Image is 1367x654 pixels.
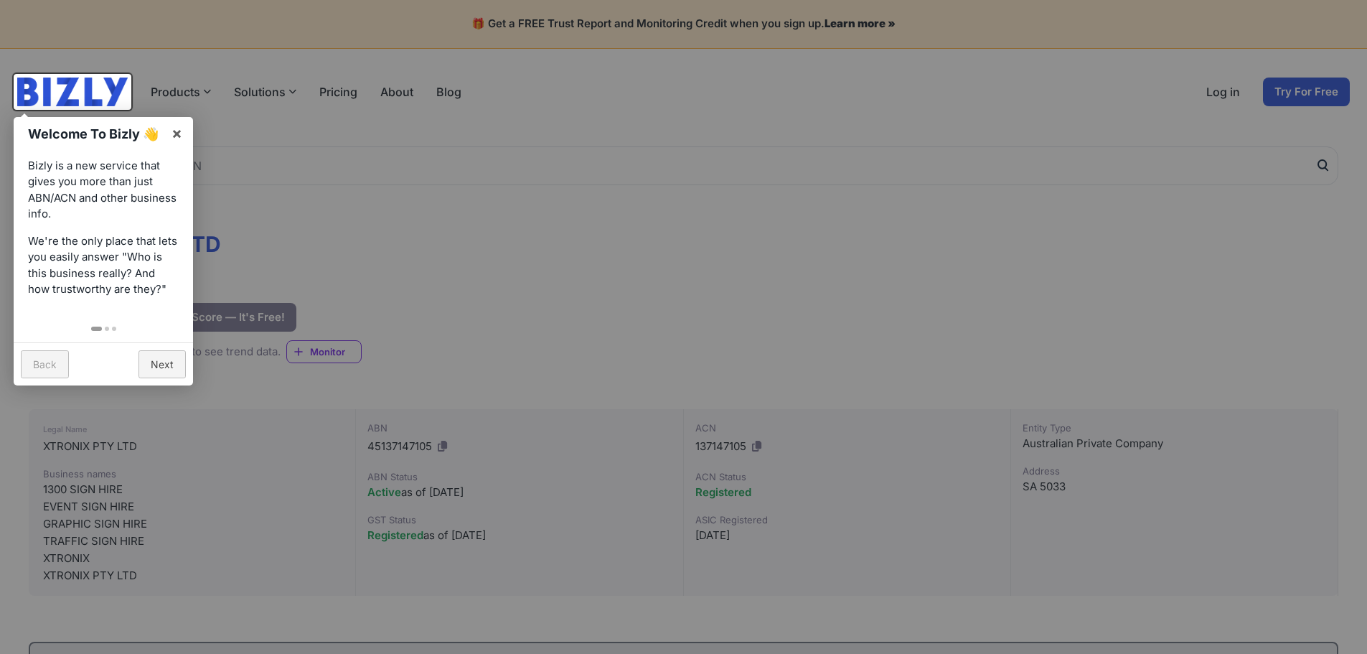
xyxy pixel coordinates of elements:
[138,350,186,378] a: Next
[28,158,179,223] p: Bizly is a new service that gives you more than just ABN/ACN and other business info.
[28,124,164,144] h1: Welcome To Bizly 👋
[21,350,69,378] a: Back
[161,117,193,149] a: ×
[28,233,179,298] p: We're the only place that lets you easily answer "Who is this business really? And how trustworth...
